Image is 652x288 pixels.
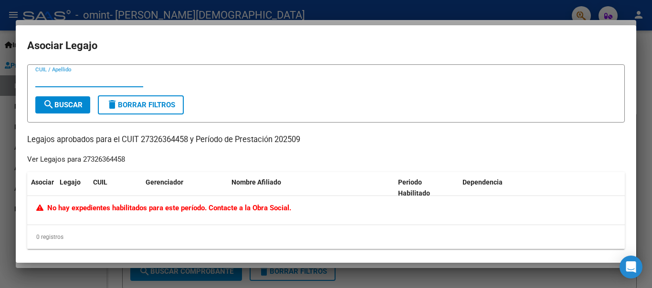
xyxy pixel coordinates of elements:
datatable-header-cell: Asociar [27,172,56,204]
mat-icon: delete [106,99,118,110]
span: Dependencia [463,178,503,186]
span: Legajo [60,178,81,186]
div: Ver Legajos para 27326364458 [27,154,125,165]
mat-icon: search [43,99,54,110]
span: Periodo Habilitado [398,178,430,197]
datatable-header-cell: CUIL [89,172,142,204]
span: CUIL [93,178,107,186]
p: Legajos aprobados para el CUIT 27326364458 y Período de Prestación 202509 [27,134,625,146]
span: Nombre Afiliado [231,178,281,186]
h2: Asociar Legajo [27,37,625,55]
span: Asociar [31,178,54,186]
span: Gerenciador [146,178,183,186]
button: Borrar Filtros [98,95,184,114]
div: Open Intercom Messenger [620,256,642,278]
datatable-header-cell: Legajo [56,172,89,204]
button: Buscar [35,96,90,113]
datatable-header-cell: Periodo Habilitado [394,172,459,204]
datatable-header-cell: Nombre Afiliado [228,172,394,204]
datatable-header-cell: Gerenciador [142,172,228,204]
span: Borrar Filtros [106,101,175,109]
span: Buscar [43,101,83,109]
div: 0 registros [27,225,625,249]
datatable-header-cell: Dependencia [459,172,625,204]
span: No hay expedientes habilitados para este período. Contacte a la Obra Social. [36,204,291,212]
